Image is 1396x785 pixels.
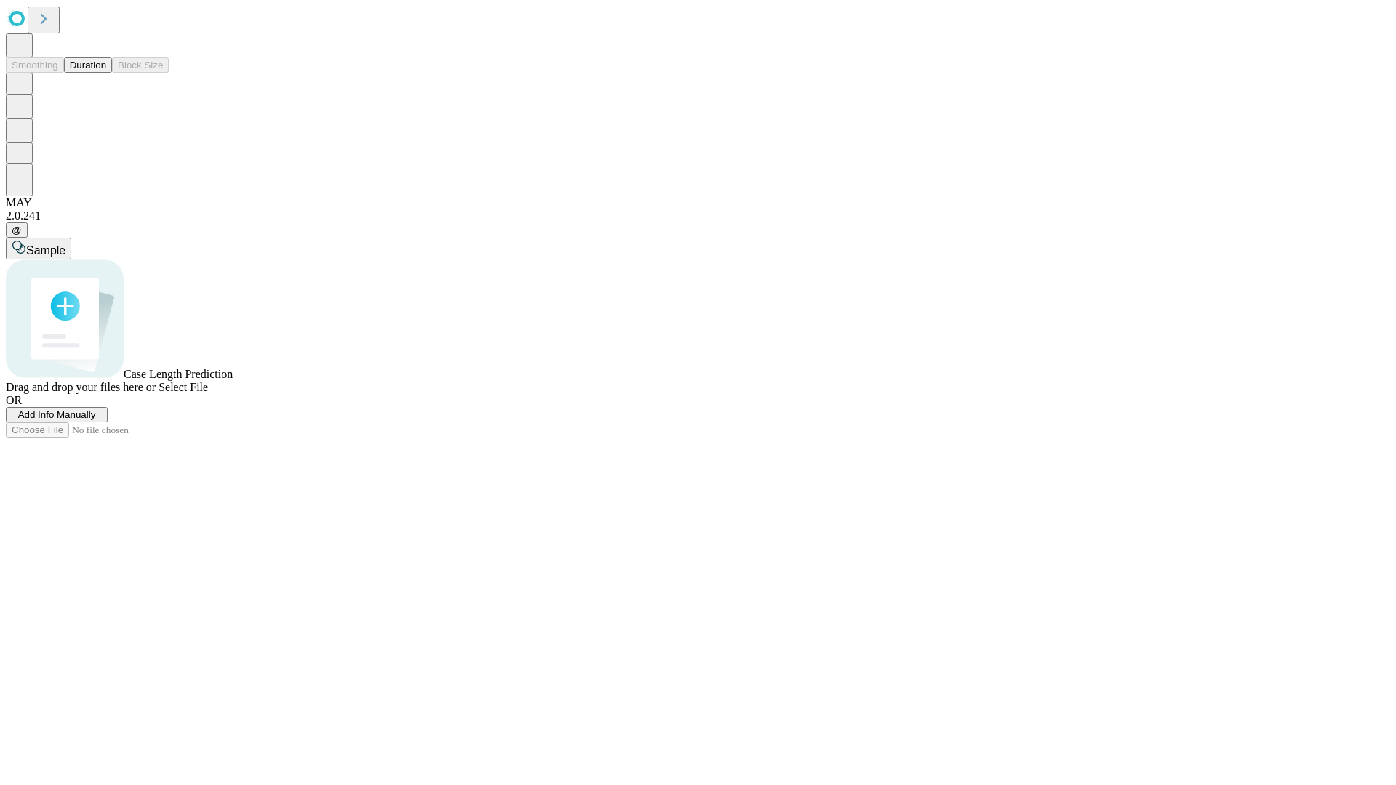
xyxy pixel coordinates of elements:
[6,209,1390,222] div: 2.0.241
[18,409,96,420] span: Add Info Manually
[112,57,169,73] button: Block Size
[6,196,1390,209] div: MAY
[6,57,64,73] button: Smoothing
[12,225,22,235] span: @
[26,244,65,257] span: Sample
[159,381,208,393] span: Select File
[64,57,112,73] button: Duration
[124,368,233,380] span: Case Length Prediction
[6,238,71,259] button: Sample
[6,381,156,393] span: Drag and drop your files here or
[6,407,108,422] button: Add Info Manually
[6,394,22,406] span: OR
[6,222,28,238] button: @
